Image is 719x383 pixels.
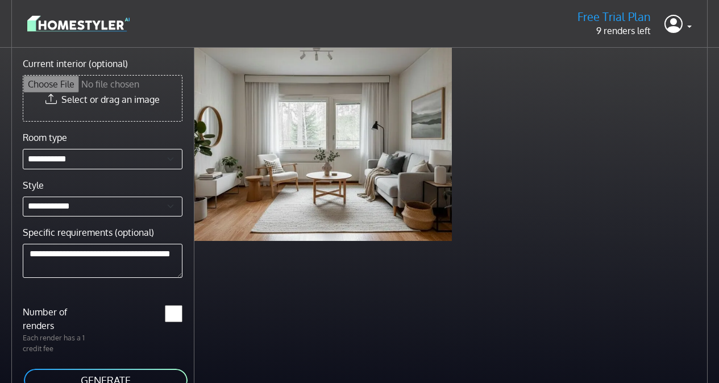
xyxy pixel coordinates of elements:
label: Specific requirements (optional) [23,226,154,239]
label: Room type [23,131,67,144]
h5: Free Trial Plan [577,10,651,24]
label: Style [23,178,44,192]
p: Each render has a 1 credit fee [16,332,102,354]
p: 9 renders left [577,24,651,38]
img: logo-3de290ba35641baa71223ecac5eacb59cb85b4c7fdf211dc9aaecaaee71ea2f8.svg [27,14,130,34]
label: Number of renders [16,305,102,332]
label: Current interior (optional) [23,57,128,70]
